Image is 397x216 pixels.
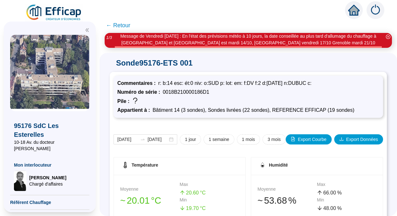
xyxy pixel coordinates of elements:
[337,205,342,212] span: %
[257,186,317,193] div: Moyenne
[317,197,377,203] div: Min
[163,89,209,95] span: 0018B210000186D1
[367,1,384,19] img: alerts
[148,136,168,143] input: Date de fin
[386,35,390,39] span: close-circle
[29,181,66,187] span: Chargé d'affaires
[106,35,112,40] i: 1 / 3
[117,107,153,113] span: Appartient à :
[288,194,296,207] span: %
[317,190,322,195] span: arrow-up
[151,194,161,207] span: °C
[200,189,206,197] span: °C
[110,58,387,68] span: Sonde 95176-ETS 001
[237,134,260,144] button: 1 mois
[14,139,86,152] span: 10-18 Av. du docteur [PERSON_NAME]
[291,137,295,141] span: file-image
[14,162,86,168] span: Mon interlocuteur
[329,190,336,195] span: .00
[120,194,126,207] span: 󠁾~
[323,206,329,211] span: 48
[140,137,145,142] span: swap-right
[117,136,138,143] input: Date de début
[137,195,150,206] span: .01
[115,33,382,46] div: Message de Vendredi [DATE] : En l'état des prévisions météo à 10 jours, la date conseillée au plu...
[14,121,86,139] span: 95176 SdC Les Esterelles
[200,205,206,212] span: °C
[334,134,383,144] button: Export Données
[185,136,196,143] span: 1 jour
[180,206,185,211] span: arrow-down
[329,206,336,211] span: .00
[10,199,89,206] span: Référent Chauffage
[317,181,377,188] div: Max
[153,107,354,113] span: Bâtiment 14 (3 sondes), Sondes livrées (22 sondes), REFERENCE EFFICAP (19 sondes)
[263,134,286,144] button: 3 mois
[117,98,132,104] span: Pile :
[127,195,137,206] span: 20
[346,136,378,143] span: Export Données
[120,186,180,193] div: Moyenne
[339,137,344,141] span: download
[204,134,234,144] button: 1 semaine
[257,194,263,207] span: 󠁾~
[117,80,158,86] span: Commentaires :
[264,195,274,206] span: 53
[323,190,329,195] span: 66
[132,97,139,104] span: question
[180,134,201,144] button: 1 jour
[209,136,229,143] span: 1 semaine
[29,175,66,181] span: [PERSON_NAME]
[274,195,287,206] span: .68
[140,137,145,142] span: to
[158,80,311,86] span: r: b:14 esc: ét:0 niv: o:SUD p: lot: em: f:DV f:2 d:[DATE] n:DUBUC c:
[186,206,192,211] span: 19
[180,181,239,188] div: Max
[14,171,27,191] img: Chargé d'affaires
[268,136,281,143] span: 3 mois
[192,190,198,195] span: .60
[117,89,163,95] span: Numéro de série :
[348,4,360,16] span: home
[192,206,198,211] span: .70
[337,189,342,197] span: %
[286,134,331,144] button: Export Courbe
[298,136,326,143] span: Export Courbe
[269,162,288,168] span: Humidité
[106,21,130,30] span: ← Retour
[132,162,158,168] span: Température
[85,28,89,32] span: double-left
[180,197,239,203] div: Min
[242,136,255,143] span: 1 mois
[186,190,192,195] span: 20
[317,206,322,211] span: arrow-down
[25,4,83,22] img: efficap energie logo
[180,190,185,195] span: arrow-up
